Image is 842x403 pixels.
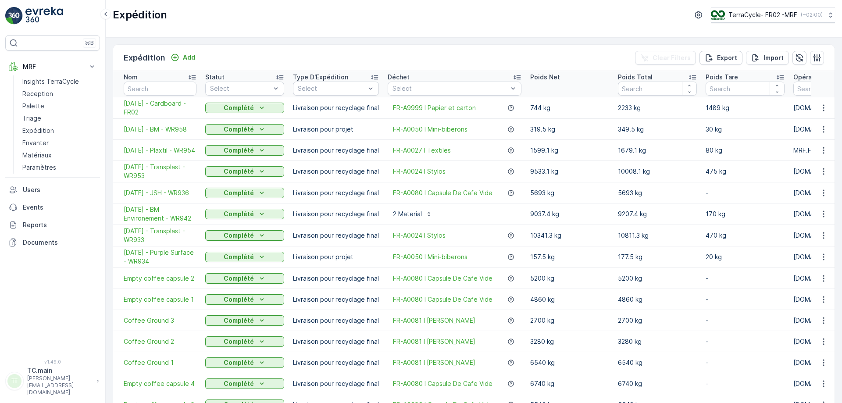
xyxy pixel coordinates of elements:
[205,73,225,82] p: Statut
[167,52,199,63] button: Add
[706,316,785,325] p: -
[393,274,492,283] a: FR-A0080 I Capsule De Cafe Vide
[124,316,196,325] span: Coffee Ground 3
[728,11,797,19] p: TerraCycle- FR02 -MRF
[23,221,96,229] p: Reports
[393,337,475,346] span: FR-A0081 I [PERSON_NAME]
[23,185,96,194] p: Users
[124,82,196,96] input: Search
[224,146,254,155] p: Complété
[124,248,196,266] span: [DATE] - Purple Surface - WR934
[530,103,609,112] p: 744 kg
[388,73,410,82] p: Déchet
[124,205,196,223] a: 22.07.2025 - BM Environement - WR942
[293,73,348,82] p: Type D'Expédition
[289,182,383,203] td: Livraison pour recyclage final
[124,99,196,117] span: [DATE] - Cardboard - FR02
[19,137,100,149] a: Envanter
[124,379,196,388] a: Empty coffee capsule 4
[22,163,56,172] p: Paramètres
[124,189,196,197] a: 23.07.2025 - JSH - WR936
[205,294,284,305] button: Complété
[746,51,789,65] button: Import
[5,366,100,396] button: TTTC.main[PERSON_NAME][EMAIL_ADDRESS][DOMAIN_NAME]
[653,53,691,62] p: Clear Filters
[393,210,422,218] p: 2 Material
[618,82,697,96] input: Search
[124,73,138,82] p: Nom
[618,210,697,218] p: 9207.4 kg
[205,336,284,347] button: Complété
[224,167,254,176] p: Complété
[801,11,823,18] p: ( +02:00 )
[618,231,697,240] p: 10811.3 kg
[706,379,785,388] p: -
[289,289,383,310] td: Livraison pour recyclage final
[25,7,63,25] img: logo_light-DOdMpM7g.png
[7,374,21,388] div: TT
[530,337,609,346] p: 3280 kg
[205,188,284,198] button: Complété
[124,52,165,64] p: Expédition
[618,167,697,176] p: 10008.1 kg
[19,75,100,88] a: Insights TerraCycle
[224,295,254,304] p: Complété
[706,167,785,176] p: 475 kg
[124,125,196,134] span: [DATE] - BM - WR958
[22,126,54,135] p: Expédition
[19,100,100,112] a: Palette
[289,97,383,119] td: Livraison pour recyclage final
[393,295,492,304] a: FR-A0080 I Capsule De Cafe Vide
[393,253,467,261] span: FR-A0050 I Mini-biberons
[289,225,383,246] td: Livraison pour recyclage final
[205,145,284,156] button: Complété
[124,358,196,367] span: Coffee Ground 1
[706,146,785,155] p: 80 kg
[706,358,785,367] p: -
[205,103,284,113] button: Complété
[618,73,653,82] p: Poids Total
[706,82,785,96] input: Search
[19,149,100,161] a: Matériaux
[706,295,785,304] p: -
[124,146,196,155] span: [DATE] - Plaxtil - WR954
[393,231,446,240] span: FR-A0024 I Stylos
[635,51,696,65] button: Clear Filters
[22,89,53,98] p: Reception
[618,358,697,367] p: 6540 kg
[289,161,383,182] td: Livraison pour recyclage final
[706,125,785,134] p: 30 kg
[23,238,96,247] p: Documents
[5,7,23,25] img: logo
[224,253,254,261] p: Complété
[388,207,438,221] button: 2 Material
[298,84,365,93] p: Select
[113,8,167,22] p: Expédition
[205,315,284,326] button: Complété
[706,73,738,82] p: Poids Tare
[205,124,284,135] button: Complété
[27,366,92,375] p: TC.main
[205,273,284,284] button: Complété
[224,379,254,388] p: Complété
[393,379,492,388] a: FR-A0080 I Capsule De Cafe Vide
[22,151,52,160] p: Matériaux
[22,102,44,111] p: Palette
[393,316,475,325] span: FR-A0081 I [PERSON_NAME]
[22,77,79,86] p: Insights TerraCycle
[289,119,383,140] td: Livraison pour projet
[530,125,609,134] p: 319.5 kg
[393,167,446,176] a: FR-A0024 I Stylos
[706,189,785,197] p: -
[530,210,609,218] p: 9037.4 kg
[289,373,383,394] td: Livraison pour recyclage final
[706,210,785,218] p: 170 kg
[5,359,100,364] span: v 1.49.0
[289,331,383,352] td: Livraison pour recyclage final
[23,62,82,71] p: MRF
[27,375,92,396] p: [PERSON_NAME][EMAIL_ADDRESS][DOMAIN_NAME]
[706,337,785,346] p: -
